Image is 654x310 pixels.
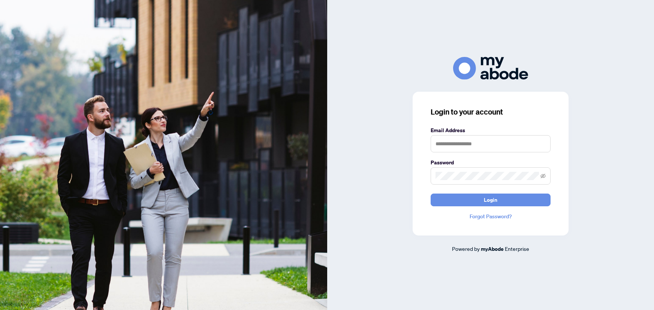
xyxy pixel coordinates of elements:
span: Login [484,194,497,206]
button: Login [431,194,551,206]
a: Forgot Password? [431,212,551,221]
h3: Login to your account [431,107,551,117]
label: Password [431,158,551,167]
label: Email Address [431,126,551,134]
span: eye-invisible [540,173,546,179]
img: ma-logo [453,57,528,80]
span: Enterprise [505,245,529,252]
span: Powered by [452,245,480,252]
a: myAbode [481,245,504,253]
